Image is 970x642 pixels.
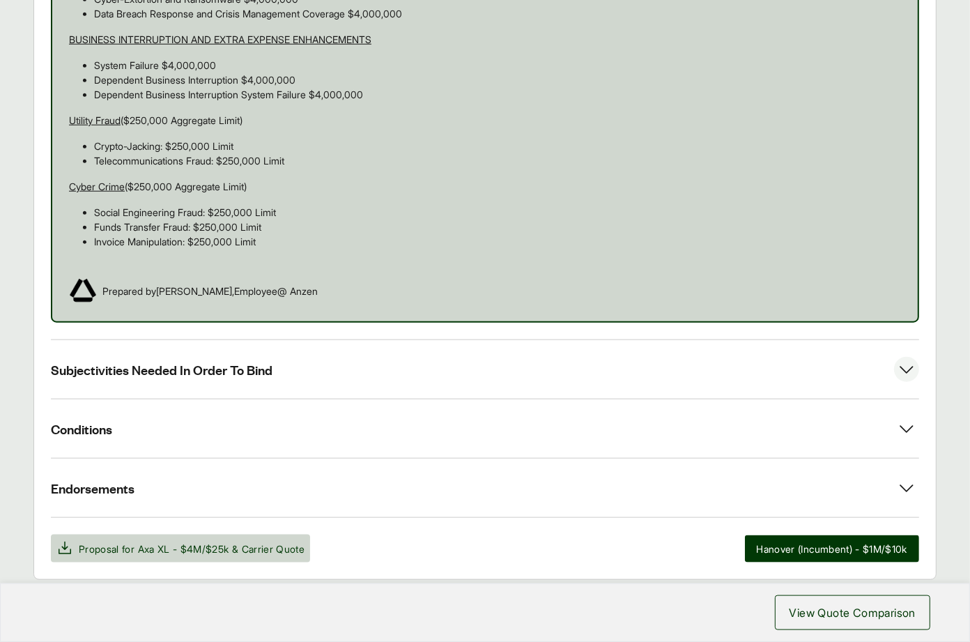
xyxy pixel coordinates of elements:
span: Subjectivities Needed In Order To Bind [51,361,272,379]
button: Proposal for Axa XL - $4M/$25k & Carrier Quote [51,535,310,563]
p: Dependent Business Interruption $4,000,000 [94,72,901,87]
span: Hanover (Incumbent) - $1M/$10k [757,542,908,556]
button: Conditions [51,399,919,458]
span: View Quote Comparison [790,604,916,621]
p: Telecommunications Fraud: $250,000 Limit [94,153,901,168]
p: Funds Transfer Fraud: $250,000 Limit [94,220,901,234]
span: Conditions [51,420,112,438]
span: Axa XL - $4M/$25k [138,543,229,555]
span: Proposal for [79,542,305,556]
p: Invoice Manipulation: $250,000 Limit [94,234,901,249]
span: Prepared by [PERSON_NAME] , Employee @ Anzen [102,284,318,298]
button: Endorsements [51,459,919,517]
p: Social Engineering Fraud: $250,000 Limit [94,205,901,220]
u: Cyber Crime [69,181,125,192]
p: Dependent Business Interruption System Failure $4,000,000 [94,87,901,102]
p: Data Breach Response and Crisis Management Coverage $4,000,000 [94,6,901,21]
p: System Failure $4,000,000 [94,58,901,72]
p: ($250,000 Aggregate Limit) [69,113,901,128]
button: Subjectivities Needed In Order To Bind [51,340,919,399]
span: Endorsements [51,480,134,497]
p: Crypto-Jacking: $250,000 Limit [94,139,901,153]
p: ($250,000 Aggregate Limit) [69,179,901,194]
span: & Carrier Quote [232,543,305,555]
u: BUSINESS INTERRUPTION AND EXTRA EXPENSE ENHANCEMENTS [69,33,371,45]
button: Hanover (Incumbent) - $1M/$10k [745,535,920,563]
u: Utility Fraud [69,114,121,126]
button: View Quote Comparison [775,595,930,630]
